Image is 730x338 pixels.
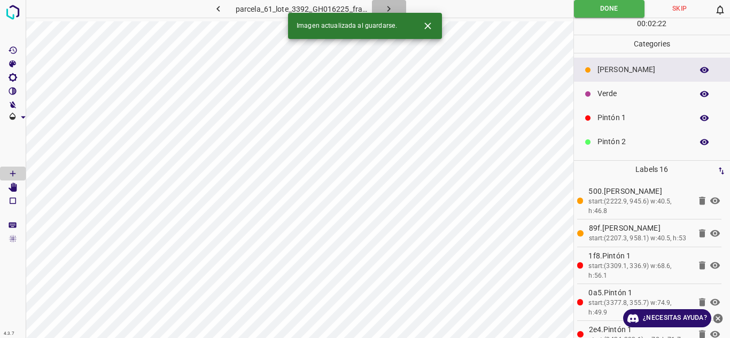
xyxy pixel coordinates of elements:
div: : : [637,18,666,35]
div: start:(2222.9, 945.6) w:40.5, h:46.8 [588,197,690,216]
button: Cerca [418,16,438,36]
div: start:(3377.8, 355.7) w:74.9, h:49.9 [588,298,690,317]
img: logo [3,3,22,22]
div: start:(3309.1, 336.9) w:68.6, h:56.1 [588,262,690,280]
p: 0a5.Pintón 1 [588,287,690,298]
p: Labels 16 [577,161,727,178]
div: 4.3.7 [1,329,17,338]
p: 1f8.Pintón 1 [588,250,690,262]
p: 89f.[PERSON_NAME] [589,223,691,234]
p: 2e4.Pintón 1 [589,324,691,335]
p: [PERSON_NAME] [597,64,687,75]
a: ¿Necesitas ayuda? [623,309,711,327]
p: Pintón 1 [597,112,687,123]
p: 22 [658,18,666,29]
button: ayuda cercana [711,309,725,327]
p: Verde [597,88,687,99]
p: 00 [637,18,646,29]
p: Pintón 2 [597,136,687,147]
font: ¿Necesitas ayuda? [643,314,707,321]
h6: parcela_61_lote_3392_GH016225_frame_00189_182849.jpg [236,3,372,18]
div: start:(2207.3, 958.1) w:40.5, h:53 [589,234,691,243]
p: 500.[PERSON_NAME] [588,186,690,197]
font: Imagen actualizada al guardarse. [297,22,397,29]
p: 02 [648,18,656,29]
